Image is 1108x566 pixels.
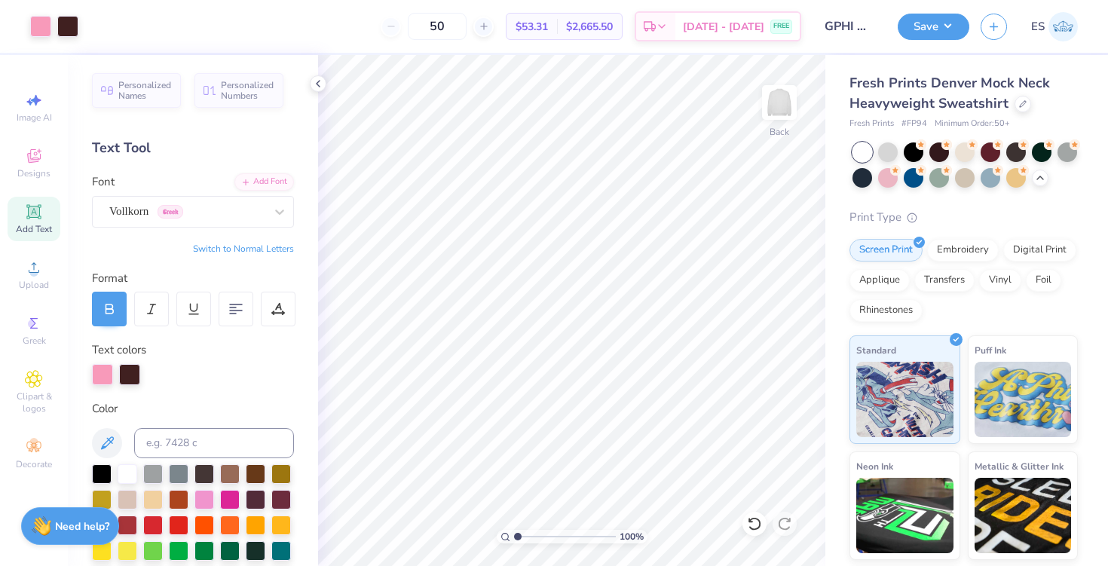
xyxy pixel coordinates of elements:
[849,209,1078,226] div: Print Type
[620,530,644,543] span: 100 %
[92,138,294,158] div: Text Tool
[849,74,1050,112] span: Fresh Prints Denver Mock Neck Heavyweight Sweatshirt
[134,428,294,458] input: e.g. 7428 c
[856,458,893,474] span: Neon Ink
[92,341,146,359] label: Text colors
[221,80,274,101] span: Personalized Numbers
[856,478,953,553] img: Neon Ink
[1031,18,1045,35] span: ES
[764,87,794,118] img: Back
[17,112,52,124] span: Image AI
[19,279,49,291] span: Upload
[118,80,172,101] span: Personalized Names
[1048,12,1078,41] img: Erica Springer
[683,19,764,35] span: [DATE] - [DATE]
[1031,12,1078,41] a: ES
[849,269,910,292] div: Applique
[8,390,60,415] span: Clipart & logos
[92,173,115,191] label: Font
[1003,239,1076,262] div: Digital Print
[914,269,975,292] div: Transfers
[813,11,886,41] input: Untitled Design
[849,118,894,130] span: Fresh Prints
[1026,269,1061,292] div: Foil
[975,362,1072,437] img: Puff Ink
[856,362,953,437] img: Standard
[516,19,548,35] span: $53.31
[16,458,52,470] span: Decorate
[927,239,999,262] div: Embroidery
[979,269,1021,292] div: Vinyl
[849,239,923,262] div: Screen Print
[901,118,927,130] span: # FP94
[975,342,1006,358] span: Puff Ink
[92,270,295,287] div: Format
[935,118,1010,130] span: Minimum Order: 50 +
[856,342,896,358] span: Standard
[898,14,969,40] button: Save
[193,243,294,255] button: Switch to Normal Letters
[975,458,1064,474] span: Metallic & Glitter Ink
[408,13,467,40] input: – –
[17,167,51,179] span: Designs
[92,400,294,418] div: Color
[16,223,52,235] span: Add Text
[975,478,1072,553] img: Metallic & Glitter Ink
[849,299,923,322] div: Rhinestones
[234,173,294,191] div: Add Font
[23,335,46,347] span: Greek
[55,519,109,534] strong: Need help?
[770,125,789,139] div: Back
[566,19,613,35] span: $2,665.50
[773,21,789,32] span: FREE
